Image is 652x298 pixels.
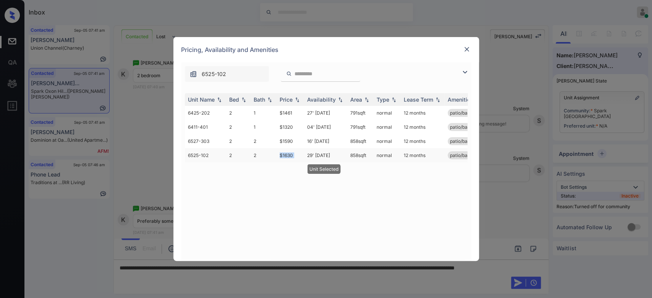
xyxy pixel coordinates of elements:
td: 12 months [401,148,445,162]
img: sorting [434,97,442,102]
td: $1630 [277,148,304,162]
img: sorting [337,97,344,102]
td: 6527-303 [185,134,226,148]
td: 2 [226,106,251,120]
td: $1590 [277,134,304,148]
td: 858 sqft [347,148,374,162]
span: patio/balcony [450,152,479,158]
td: $1320 [277,120,304,134]
div: Bed [229,96,239,103]
td: 2 [226,148,251,162]
td: 29' [DATE] [304,148,347,162]
span: 6525-102 [202,70,226,78]
td: 6525-102 [185,148,226,162]
span: patio/balcony [450,138,479,144]
div: Unit Name [188,96,215,103]
td: 791 sqft [347,120,374,134]
div: Bath [254,96,265,103]
td: normal [374,148,401,162]
div: Pricing, Availability and Amenities [173,37,479,62]
td: 12 months [401,106,445,120]
td: 2 [226,134,251,148]
td: 6411-401 [185,120,226,134]
span: patio/balcony [450,124,479,130]
div: Area [350,96,362,103]
img: icon-zuma [286,70,292,77]
td: 858 sqft [347,134,374,148]
img: sorting [293,97,301,102]
div: Availability [307,96,336,103]
td: normal [374,134,401,148]
div: Amenities [448,96,473,103]
img: close [463,45,471,53]
div: Price [280,96,293,103]
td: 2 [251,148,277,162]
td: 04' [DATE] [304,120,347,134]
td: 27' [DATE] [304,106,347,120]
img: icon-zuma [189,70,197,78]
div: Type [377,96,389,103]
img: sorting [215,97,223,102]
td: 2 [226,120,251,134]
img: sorting [240,97,248,102]
td: 2 [251,134,277,148]
td: 6425-202 [185,106,226,120]
img: sorting [390,97,398,102]
td: 1 [251,120,277,134]
td: $1461 [277,106,304,120]
td: normal [374,120,401,134]
td: normal [374,106,401,120]
span: patio/balcony [450,110,479,116]
img: sorting [363,97,370,102]
img: sorting [266,97,273,102]
td: 16' [DATE] [304,134,347,148]
td: 791 sqft [347,106,374,120]
div: Lease Term [404,96,433,103]
td: 1 [251,106,277,120]
td: 12 months [401,134,445,148]
td: 12 months [401,120,445,134]
img: icon-zuma [460,68,469,77]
